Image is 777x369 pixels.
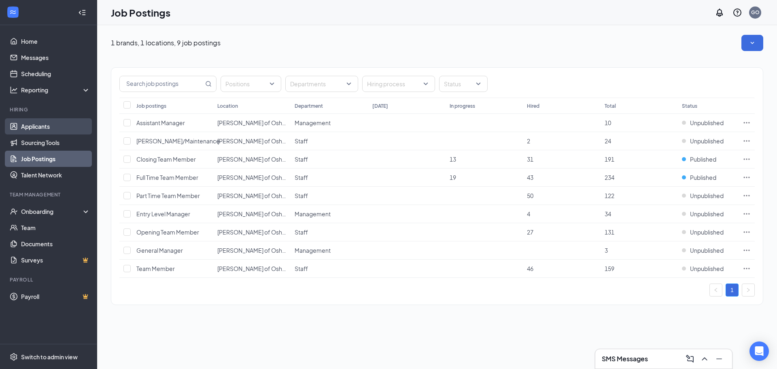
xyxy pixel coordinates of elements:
[690,246,724,254] span: Unpublished
[743,155,751,163] svg: Ellipses
[605,228,614,236] span: 131
[136,192,200,199] span: Part Time Team Member
[295,210,331,218] span: Management
[213,241,291,260] td: Culver's of Oshkosh
[751,9,760,16] div: GO
[217,247,295,254] span: [PERSON_NAME] of Oshkosh
[213,260,291,278] td: Culver's of Oshkosh
[136,102,166,109] div: Job postings
[291,114,368,132] td: Management
[690,119,724,127] span: Unpublished
[291,169,368,187] td: Staff
[21,167,90,183] a: Talent Network
[709,284,722,296] button: left
[742,284,755,296] li: Next Page
[741,35,763,51] button: SmallChevronDown
[295,174,308,181] span: Staff
[700,354,709,364] svg: ChevronUp
[213,132,291,150] td: Culver's of Oshkosh
[9,8,17,16] svg: WorkstreamLogo
[291,132,368,150] td: Staff
[217,265,295,272] span: [PERSON_NAME] of Oshkosh
[21,86,91,94] div: Reporting
[684,352,696,365] button: ComposeMessage
[21,252,90,268] a: SurveysCrown
[748,39,756,47] svg: SmallChevronDown
[713,288,718,292] span: left
[291,241,368,260] td: Management
[120,76,204,92] input: Search job postings
[10,207,18,215] svg: UserCheck
[295,156,308,163] span: Staff
[213,223,291,241] td: Culver's of Oshkosh
[450,174,456,181] span: 19
[21,66,90,82] a: Scheduling
[21,33,90,49] a: Home
[527,137,530,145] span: 2
[291,150,368,169] td: Staff
[10,191,89,198] div: Team Management
[291,260,368,278] td: Staff
[715,8,724,17] svg: Notifications
[698,352,711,365] button: ChevronUp
[136,265,175,272] span: Team Member
[743,173,751,181] svg: Ellipses
[601,98,678,114] th: Total
[743,119,751,127] svg: Ellipses
[690,210,724,218] span: Unpublished
[10,353,18,361] svg: Settings
[213,114,291,132] td: Culver's of Oshkosh
[136,247,183,254] span: General Manager
[527,210,530,218] span: 4
[726,284,739,296] li: 1
[605,192,614,199] span: 122
[217,119,295,126] span: [PERSON_NAME] of Oshkosh
[709,284,722,296] li: Previous Page
[605,210,611,218] span: 34
[136,119,185,126] span: Assistant Manager
[368,98,446,114] th: [DATE]
[21,288,90,305] a: PayrollCrown
[217,137,295,145] span: [PERSON_NAME] of Oshkosh
[10,276,89,283] div: Payroll
[690,137,724,145] span: Unpublished
[136,137,220,145] span: [PERSON_NAME]/Maintenance
[217,228,295,236] span: [PERSON_NAME] of Oshkosh
[605,156,614,163] span: 191
[295,192,308,199] span: Staff
[213,169,291,187] td: Culver's of Oshkosh
[527,174,533,181] span: 43
[21,151,90,167] a: Job Postings
[213,187,291,205] td: Culver's of Oshkosh
[602,354,648,363] h3: SMS Messages
[217,174,295,181] span: [PERSON_NAME] of Oshkosh
[213,205,291,223] td: Culver's of Oshkosh
[743,246,751,254] svg: Ellipses
[743,264,751,273] svg: Ellipses
[295,119,331,126] span: Management
[605,265,614,272] span: 159
[213,150,291,169] td: Culver's of Oshkosh
[527,192,533,199] span: 50
[217,192,295,199] span: [PERSON_NAME] of Oshkosh
[291,187,368,205] td: Staff
[605,174,614,181] span: 234
[291,205,368,223] td: Management
[743,137,751,145] svg: Ellipses
[742,284,755,296] button: right
[217,102,238,109] div: Location
[743,228,751,236] svg: Ellipses
[78,9,86,17] svg: Collapse
[111,6,170,19] h1: Job Postings
[291,223,368,241] td: Staff
[527,156,533,163] span: 31
[690,264,724,273] span: Unpublished
[527,265,533,272] span: 46
[605,119,611,126] span: 10
[136,156,196,163] span: Closing Team Member
[21,236,90,252] a: Documents
[295,137,308,145] span: Staff
[136,228,199,236] span: Opening Team Member
[446,98,523,114] th: In progress
[21,118,90,134] a: Applicants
